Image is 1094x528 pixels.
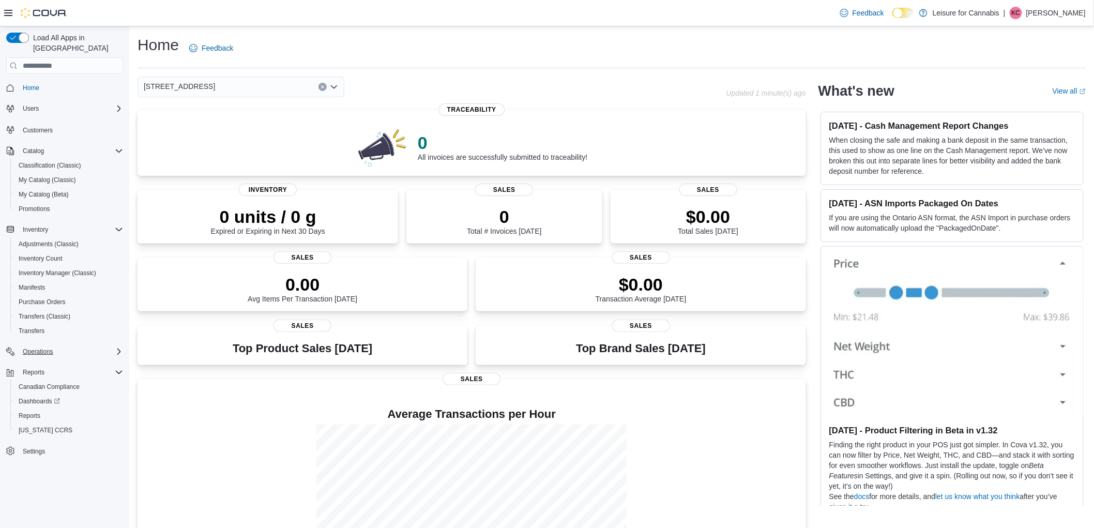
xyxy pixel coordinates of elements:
div: Total # Invoices [DATE] [467,206,541,235]
span: Transfers [19,327,44,335]
button: Reports [10,409,127,423]
span: My Catalog (Classic) [19,176,76,184]
button: Inventory Manager (Classic) [10,266,127,280]
a: Dashboards [10,394,127,409]
span: Settings [19,445,123,458]
p: Finding the right product in your POS just got simpler. In Cova v1.32, you can now filter by Pric... [829,440,1075,491]
span: Reports [19,366,123,379]
span: Classification (Classic) [19,161,81,170]
p: $0.00 [678,206,738,227]
span: Adjustments (Classic) [14,238,123,250]
a: Inventory Count [14,252,67,265]
button: Adjustments (Classic) [10,237,127,251]
h3: Top Product Sales [DATE] [233,342,372,355]
div: All invoices are successfully submitted to traceability! [418,132,587,161]
div: Transaction Average [DATE] [596,274,687,303]
a: Canadian Compliance [14,381,84,393]
span: Transfers [14,325,123,337]
span: Manifests [14,281,123,294]
span: Inventory [239,184,297,196]
p: | [1004,7,1006,19]
a: Feedback [836,3,888,23]
button: Open list of options [330,83,338,91]
h3: Top Brand Sales [DATE] [576,342,706,355]
span: Reports [14,410,123,422]
a: let us know what you think [935,492,1020,501]
a: My Catalog (Classic) [14,174,80,186]
p: $0.00 [596,274,687,295]
a: Dashboards [14,395,64,408]
button: Users [2,101,127,116]
button: Home [2,80,127,95]
button: [US_STATE] CCRS [10,423,127,438]
img: 0 [356,126,409,168]
span: Catalog [19,145,123,157]
button: Reports [2,365,127,380]
a: Settings [19,445,49,458]
span: Feedback [202,43,233,53]
a: My Catalog (Beta) [14,188,73,201]
input: Dark Mode [892,8,914,19]
a: Adjustments (Classic) [14,238,83,250]
p: When closing the safe and making a bank deposit in the same transaction, this used to show as one... [829,135,1075,176]
h3: [DATE] - Cash Management Report Changes [829,120,1075,131]
p: Updated 1 minute(s) ago [726,89,806,97]
span: KC [1012,7,1021,19]
span: Inventory Count [14,252,123,265]
button: Users [19,102,43,115]
button: Classification (Classic) [10,158,127,173]
button: Settings [2,444,127,459]
button: Manifests [10,280,127,295]
span: Settings [23,447,45,456]
span: Operations [23,348,53,356]
span: Sales [679,184,737,196]
button: Purchase Orders [10,295,127,309]
h3: [DATE] - Product Filtering in Beta in v1.32 [829,425,1075,435]
span: Customers [19,123,123,136]
a: View allExternal link [1053,87,1086,95]
a: Inventory Manager (Classic) [14,267,100,279]
h2: What's new [818,83,894,99]
img: Cova [21,8,67,18]
span: Classification (Classic) [14,159,123,172]
h3: [DATE] - ASN Imports Packaged On Dates [829,198,1075,208]
div: Kyna Crumley [1010,7,1022,19]
span: Purchase Orders [19,298,66,306]
span: Load All Apps in [GEOGRAPHIC_DATA] [29,33,123,53]
span: Traceability [439,103,505,116]
p: See the for more details, and after you’ve given it a try. [829,491,1075,512]
span: Dashboards [19,397,60,405]
p: 0 [467,206,541,227]
span: Users [19,102,123,115]
span: Purchase Orders [14,296,123,308]
button: Clear input [318,83,327,91]
button: Inventory [2,222,127,237]
span: [STREET_ADDRESS] [144,80,215,93]
span: Inventory [19,223,123,236]
button: Operations [2,344,127,359]
span: Sales [273,320,331,332]
div: Expired or Expiring in Next 30 Days [211,206,325,235]
a: Customers [19,124,57,137]
span: Customers [23,126,53,134]
span: Adjustments (Classic) [19,240,79,248]
p: 0 units / 0 g [211,206,325,227]
h1: Home [138,35,179,55]
span: Washington CCRS [14,424,123,436]
p: If you are using the Ontario ASN format, the ASN Import in purchase orders will now automatically... [829,213,1075,233]
span: Sales [443,373,500,385]
span: Operations [19,345,123,358]
button: Operations [19,345,57,358]
a: Purchase Orders [14,296,70,308]
a: Feedback [185,38,237,58]
h4: Average Transactions per Hour [146,408,798,420]
span: Canadian Compliance [19,383,80,391]
button: Transfers [10,324,127,338]
span: Catalog [23,147,44,155]
svg: External link [1080,88,1086,95]
p: Leisure for Cannabis [933,7,999,19]
span: Canadian Compliance [14,381,123,393]
a: Transfers (Classic) [14,310,74,323]
span: Feedback [853,8,884,18]
span: Home [19,81,123,94]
